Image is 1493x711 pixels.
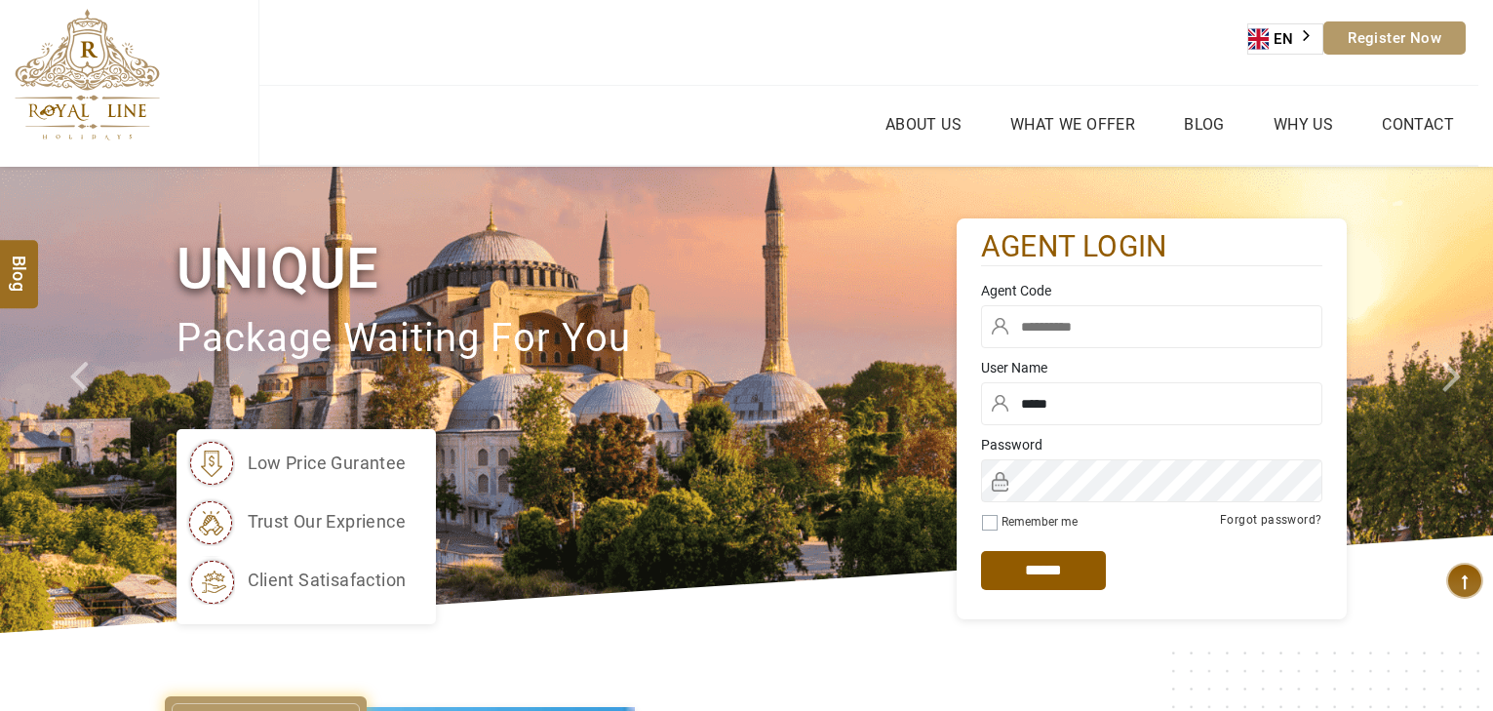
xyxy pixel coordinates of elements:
[186,556,407,605] li: client satisafaction
[981,228,1322,266] h2: agent login
[1179,110,1230,138] a: Blog
[981,435,1322,454] label: Password
[177,232,957,305] h1: Unique
[1247,23,1323,55] aside: Language selected: English
[45,167,120,633] a: Check next prev
[15,9,160,140] img: The Royal Line Holidays
[7,256,32,272] span: Blog
[1002,515,1078,529] label: Remember me
[1323,21,1466,55] a: Register Now
[1005,110,1140,138] a: What we Offer
[981,281,1322,300] label: Agent Code
[1377,110,1459,138] a: Contact
[1248,24,1322,54] a: EN
[881,110,966,138] a: About Us
[1247,23,1323,55] div: Language
[177,306,957,372] p: package waiting for you
[186,497,407,546] li: trust our exprience
[1418,167,1493,633] a: Check next image
[1269,110,1338,138] a: Why Us
[1220,513,1321,527] a: Forgot password?
[981,358,1322,377] label: User Name
[186,439,407,488] li: low price gurantee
